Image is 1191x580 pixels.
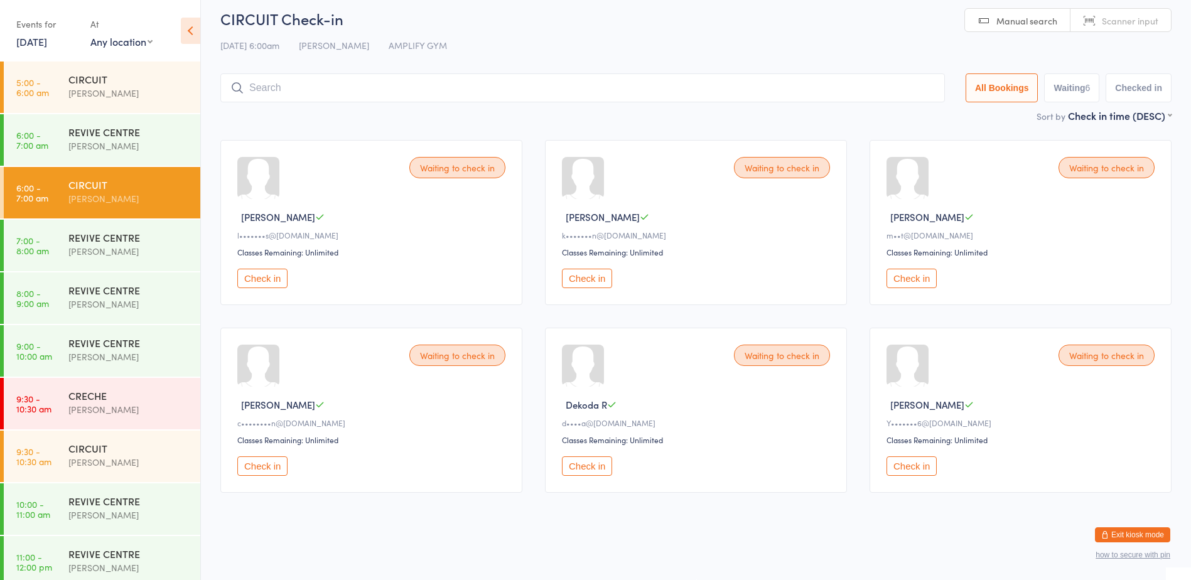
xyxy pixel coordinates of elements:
div: c••••••••n@[DOMAIN_NAME] [237,417,509,428]
div: CRECHE [68,389,190,402]
div: [PERSON_NAME] [68,561,190,575]
time: 9:00 - 10:00 am [16,341,52,361]
div: Classes Remaining: Unlimited [237,434,509,445]
span: [PERSON_NAME] [890,398,964,411]
div: [PERSON_NAME] [68,191,190,206]
div: [PERSON_NAME] [68,297,190,311]
a: 9:00 -10:00 amREVIVE CENTRE[PERSON_NAME] [4,325,200,377]
div: Waiting to check in [1059,157,1155,178]
button: Exit kiosk mode [1095,527,1170,542]
div: k•••••••n@[DOMAIN_NAME] [562,230,834,240]
div: Waiting to check in [734,345,830,366]
div: Classes Remaining: Unlimited [237,247,509,257]
a: [DATE] [16,35,47,48]
div: Classes Remaining: Unlimited [562,247,834,257]
span: [PERSON_NAME] [241,398,315,411]
div: [PERSON_NAME] [68,350,190,364]
a: 9:30 -10:30 amCRECHE[PERSON_NAME] [4,378,200,429]
div: CIRCUIT [68,178,190,191]
time: 9:30 - 10:30 am [16,394,51,414]
span: [PERSON_NAME] [241,210,315,223]
button: Check in [887,269,937,288]
div: Events for [16,14,78,35]
time: 8:00 - 9:00 am [16,288,49,308]
div: Waiting to check in [409,157,505,178]
time: 6:00 - 7:00 am [16,130,48,150]
span: [PERSON_NAME] [299,39,369,51]
div: Y•••••••6@[DOMAIN_NAME] [887,417,1158,428]
button: All Bookings [966,73,1038,102]
input: Search [220,73,945,102]
div: Classes Remaining: Unlimited [887,434,1158,445]
div: CIRCUIT [68,441,190,455]
a: 9:30 -10:30 amCIRCUIT[PERSON_NAME] [4,431,200,482]
button: how to secure with pin [1096,550,1170,559]
div: REVIVE CENTRE [68,336,190,350]
div: Classes Remaining: Unlimited [887,247,1158,257]
label: Sort by [1037,110,1065,122]
span: [PERSON_NAME] [566,210,640,223]
a: 6:00 -7:00 amREVIVE CENTRE[PERSON_NAME] [4,114,200,166]
div: At [90,14,153,35]
div: REVIVE CENTRE [68,230,190,244]
a: 10:00 -11:00 amREVIVE CENTRE[PERSON_NAME] [4,483,200,535]
div: REVIVE CENTRE [68,494,190,508]
div: d••••a@[DOMAIN_NAME] [562,417,834,428]
time: 9:30 - 10:30 am [16,446,51,466]
div: REVIVE CENTRE [68,547,190,561]
div: [PERSON_NAME] [68,244,190,259]
a: 6:00 -7:00 amCIRCUIT[PERSON_NAME] [4,167,200,218]
button: Check in [237,456,288,476]
button: Check in [562,269,612,288]
span: [DATE] 6:00am [220,39,279,51]
span: Dekoda R [566,398,607,411]
div: 6 [1086,83,1091,93]
div: Any location [90,35,153,48]
div: [PERSON_NAME] [68,455,190,470]
span: Scanner input [1102,14,1158,27]
span: Manual search [996,14,1057,27]
div: Waiting to check in [1059,345,1155,366]
a: 7:00 -8:00 amREVIVE CENTRE[PERSON_NAME] [4,220,200,271]
div: [PERSON_NAME] [68,508,190,522]
div: [PERSON_NAME] [68,402,190,417]
a: 5:00 -6:00 amCIRCUIT[PERSON_NAME] [4,62,200,113]
button: Check in [562,456,612,476]
time: 7:00 - 8:00 am [16,235,49,255]
time: 10:00 - 11:00 am [16,499,50,519]
span: AMPLIFY GYM [389,39,447,51]
time: 11:00 - 12:00 pm [16,552,52,572]
div: REVIVE CENTRE [68,125,190,139]
button: Waiting6 [1044,73,1099,102]
time: 5:00 - 6:00 am [16,77,49,97]
div: [PERSON_NAME] [68,86,190,100]
div: l•••••••s@[DOMAIN_NAME] [237,230,509,240]
time: 6:00 - 7:00 am [16,183,48,203]
div: Waiting to check in [734,157,830,178]
a: 8:00 -9:00 amREVIVE CENTRE[PERSON_NAME] [4,272,200,324]
span: [PERSON_NAME] [890,210,964,223]
div: CIRCUIT [68,72,190,86]
h2: CIRCUIT Check-in [220,8,1172,29]
div: REVIVE CENTRE [68,283,190,297]
button: Checked in [1106,73,1172,102]
div: Waiting to check in [409,345,505,366]
div: Classes Remaining: Unlimited [562,434,834,445]
div: [PERSON_NAME] [68,139,190,153]
div: m••t@[DOMAIN_NAME] [887,230,1158,240]
div: Check in time (DESC) [1068,109,1172,122]
button: Check in [887,456,937,476]
button: Check in [237,269,288,288]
